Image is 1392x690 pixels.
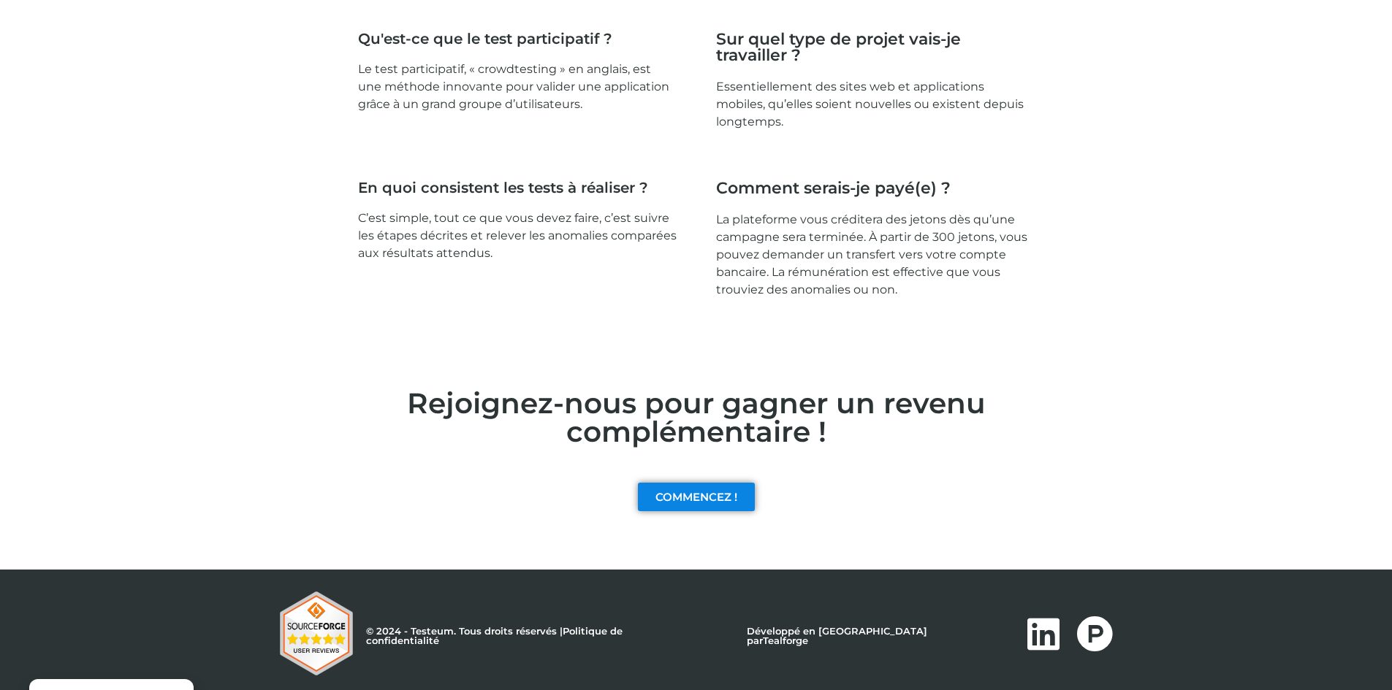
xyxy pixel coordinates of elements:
[716,211,1035,299] p: La plateforme vous créditera des jetons dès qu’une campagne sera terminée. À partir de 300 jetons...
[287,389,1106,446] h2: Rejoignez-nous pour gagner un revenu complémentaire !
[366,625,623,646] a: Politique de confidentialité
[366,626,695,645] p: © 2024 - Testeum. Tous droits réservés |
[716,31,1035,64] h2: Sur quel type de projet vais-je travailler ?
[638,483,755,511] a: COMMENCEZ !
[280,591,353,675] img: Testeum Reviews
[716,180,951,196] h2: Comment serais-je payé(e) ?
[716,78,1035,131] p: Essentiellement des sites web et applications mobiles, qu’elles soient nouvelles ou existent depu...
[358,180,677,195] h3: En quoi consistent les tests à réaliser ?
[747,626,989,645] p: Développé en [GEOGRAPHIC_DATA] par
[655,491,737,502] span: COMMENCEZ !
[763,635,808,646] a: Tealforge
[358,210,677,262] p: C’est simple, tout ce que vous devez faire, c’est suivre les étapes décrites et relever les anoma...
[358,61,677,113] p: Le test participatif, « crowdtesting » en anglais, est une méthode innovante pour valider une app...
[358,31,677,46] h3: Qu'est-ce que le test participatif ?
